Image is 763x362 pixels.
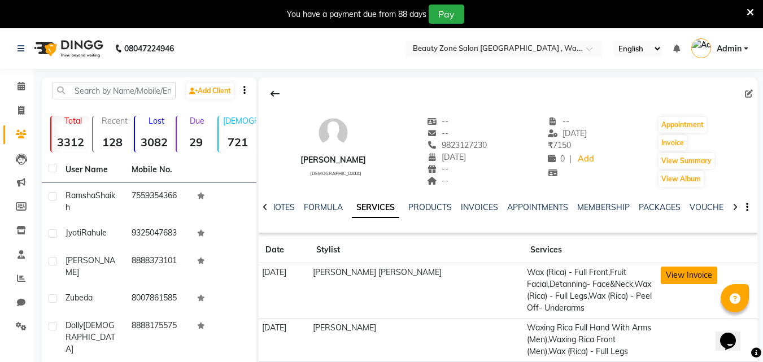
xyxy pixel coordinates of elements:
span: Ramsha [66,190,95,200]
div: [PERSON_NAME] [300,154,366,166]
th: Mobile No. [125,157,191,183]
span: 0 [548,154,565,164]
a: FORMULA [304,202,343,212]
td: [DATE] [259,318,309,361]
span: Jyoti [66,228,81,238]
div: You have a payment due from 88 days [287,8,426,20]
a: NOTES [269,202,295,212]
button: Appointment [659,117,707,133]
a: APPOINTMENTS [507,202,568,212]
span: Admin [717,43,742,55]
strong: 3312 [51,135,90,149]
p: Lost [139,116,173,126]
span: Zubeda [66,293,93,303]
td: [PERSON_NAME] [PERSON_NAME] [309,263,524,319]
a: VOUCHERS [690,202,734,212]
span: Dolly [66,320,83,330]
p: [DEMOGRAPHIC_DATA] [223,116,257,126]
p: Recent [98,116,132,126]
iframe: chat widget [716,317,752,351]
span: | [569,153,572,165]
td: [PERSON_NAME] [309,318,524,361]
span: -- [548,116,569,127]
span: -- [427,164,448,174]
span: [PERSON_NAME] [66,255,115,277]
button: Invoice [659,135,687,151]
th: Date [259,237,309,263]
button: View Invoice [661,267,717,284]
strong: 29 [177,135,215,149]
button: Pay [429,5,464,24]
a: INVOICES [461,202,498,212]
td: 9325047683 [125,220,191,248]
b: 08047224946 [124,33,174,64]
img: avatar [316,116,350,150]
th: Services [524,237,657,263]
a: MEMBERSHIP [577,202,630,212]
a: PRODUCTS [408,202,452,212]
input: Search by Name/Mobile/Email/Code [53,82,176,99]
a: Add Client [186,83,234,99]
span: [DATE] [548,128,587,138]
td: 8888175575 [125,313,191,362]
td: [DATE] [259,263,309,319]
span: 7150 [548,140,571,150]
img: logo [29,33,106,64]
img: Admin [691,38,711,58]
td: Wax (Rica) - Full Front,Fruit Facial,Detanning- Face&Neck,Wax (Rica) - Full Legs,Wax (Rica) - Pee... [524,263,657,319]
span: 9823127230 [427,140,487,150]
a: Add [576,151,596,167]
span: [DEMOGRAPHIC_DATA] [310,171,361,176]
td: 7559354366 [125,183,191,220]
strong: 3082 [135,135,173,149]
th: User Name [59,157,125,183]
span: -- [427,116,448,127]
span: [DATE] [427,152,466,162]
td: 8888373101 [125,248,191,285]
strong: 128 [93,135,132,149]
td: Waxing Rica Full Hand With Arms (Men),Waxing Rica Front (Men),Wax (Rica) - Full Legs [524,318,657,361]
div: Back to Client [263,83,287,104]
td: 8007861585 [125,285,191,313]
a: PACKAGES [639,202,681,212]
span: Rahule [81,228,107,238]
p: Due [179,116,215,126]
strong: 721 [219,135,257,149]
button: View Summary [659,153,714,169]
span: -- [427,128,448,138]
span: [DEMOGRAPHIC_DATA] [66,320,115,354]
th: Stylist [309,237,524,263]
span: -- [427,176,448,186]
span: ₹ [548,140,553,150]
button: View Album [659,171,704,187]
p: Total [56,116,90,126]
a: SERVICES [352,198,399,218]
